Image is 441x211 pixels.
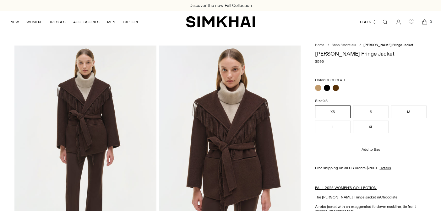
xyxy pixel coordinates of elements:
a: WOMEN [26,15,41,29]
a: MEN [107,15,115,29]
p: The [PERSON_NAME] Fringe Jacket in [315,195,426,199]
label: Color: [315,78,346,82]
a: Go to the account page [392,16,405,28]
strong: Chocolate [380,195,397,199]
a: Details [379,166,391,170]
nav: breadcrumbs [315,43,426,47]
div: Free shipping on all US orders $200+ [315,166,426,170]
span: 0 [428,19,433,24]
a: EXPLORE [123,15,139,29]
button: L [315,121,351,133]
button: Add to Bag [315,142,426,157]
a: Open search modal [379,16,391,28]
a: Discover the new Fall Collection [189,3,252,8]
a: DRESSES [48,15,66,29]
button: S [353,105,389,118]
a: Open cart modal [418,16,431,28]
button: USD $ [360,15,377,29]
button: M [391,105,427,118]
span: [PERSON_NAME] Fringe Jacket [363,43,413,47]
a: Wishlist [405,16,418,28]
span: Add to Bag [362,147,380,152]
div: / [359,43,361,47]
a: ACCESSORIES [73,15,100,29]
button: XL [353,121,389,133]
span: $595 [315,59,324,64]
h1: [PERSON_NAME] Fringe Jacket [315,51,426,57]
label: Size: [315,99,328,103]
a: NEW [10,15,19,29]
a: SIMKHAI [186,16,255,28]
span: CHOCOLATE [325,78,346,82]
a: Home [315,43,324,47]
div: / [328,43,329,47]
button: XS [315,105,351,118]
span: XS [323,99,328,103]
a: FALL 2025 WOMEN'S COLLECTION [315,186,377,190]
a: Shop Essentials [332,43,356,47]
